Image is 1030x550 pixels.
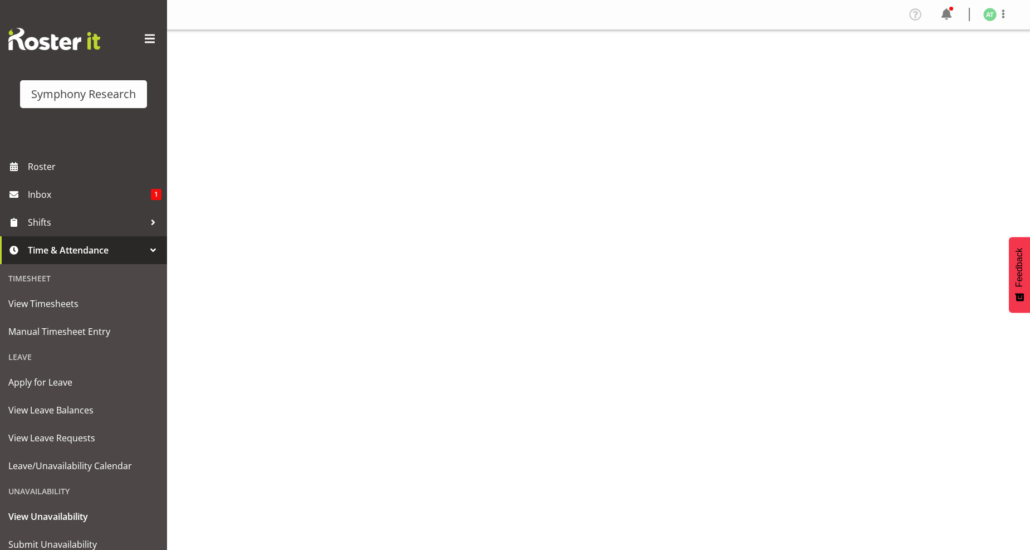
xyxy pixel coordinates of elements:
[28,158,161,175] span: Roster
[28,186,151,203] span: Inbox
[8,457,159,474] span: Leave/Unavailability Calendar
[3,318,164,345] a: Manual Timesheet Entry
[3,452,164,480] a: Leave/Unavailability Calendar
[28,214,145,231] span: Shifts
[3,424,164,452] a: View Leave Requests
[1009,237,1030,313] button: Feedback - Show survey
[3,480,164,503] div: Unavailability
[8,28,100,50] img: Rosterit website logo
[3,396,164,424] a: View Leave Balances
[8,508,159,525] span: View Unavailability
[31,86,136,103] div: Symphony Research
[3,290,164,318] a: View Timesheets
[28,242,145,259] span: Time & Attendance
[8,402,159,418] span: View Leave Balances
[3,267,164,290] div: Timesheet
[8,374,159,391] span: Apply for Leave
[983,8,997,21] img: angela-tunnicliffe1838.jpg
[8,430,159,446] span: View Leave Requests
[151,189,161,200] span: 1
[3,368,164,396] a: Apply for Leave
[8,295,159,312] span: View Timesheets
[8,323,159,340] span: Manual Timesheet Entry
[3,345,164,368] div: Leave
[3,503,164,530] a: View Unavailability
[1014,248,1024,287] span: Feedback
